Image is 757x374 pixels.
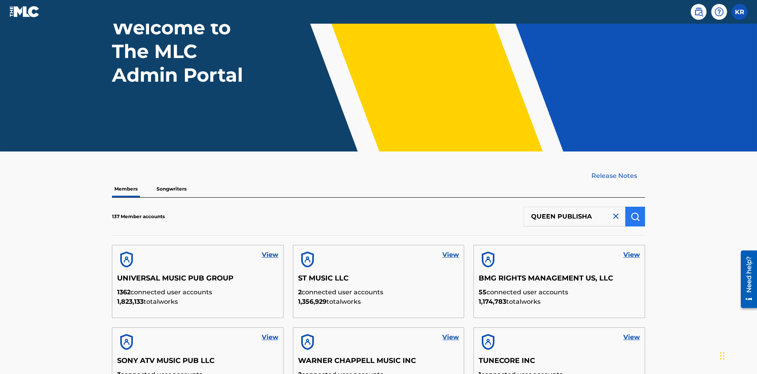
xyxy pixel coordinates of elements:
[479,288,640,297] p: connected user accounts
[154,181,189,197] p: Songwriters
[112,16,259,87] h1: Welcome to The MLC Admin Portal
[479,298,506,305] span: 1,174,783
[117,333,136,352] img: account
[117,274,278,288] h5: UNIVERSAL MUSIC PUB GROUP
[117,297,278,307] p: total works
[298,288,302,296] span: 2
[298,297,459,307] p: total works
[691,4,707,20] a: Public Search
[479,356,640,370] h5: TUNECORE INC
[117,298,144,305] span: 1,823,133
[479,250,498,269] img: account
[718,336,757,374] iframe: Chat Widget
[117,288,278,297] p: connected user accounts
[711,4,727,20] div: Help
[9,6,40,17] img: MLC Logo
[442,250,459,260] a: View
[298,274,459,288] h5: ST MUSIC LLC
[630,212,640,221] img: Search Works
[623,250,640,260] a: View
[117,288,131,296] span: 1362
[117,250,136,269] img: account
[442,333,459,342] a: View
[112,181,140,197] p: Members
[694,7,703,17] img: search
[298,356,459,370] h5: WARNER CHAPPELL MUSIC INC
[591,171,645,181] a: Release Notes
[720,344,725,368] div: Drag
[479,288,487,296] span: 55
[112,213,165,220] p: 137 Member accounts
[298,250,317,269] img: account
[262,333,278,342] a: View
[262,250,278,260] a: View
[735,247,757,312] iframe: Resource Center
[479,274,640,288] h5: BMG RIGHTS MANAGEMENT US, LLC
[298,333,317,352] img: account
[117,356,278,370] h5: SONY ATV MUSIC PUB LLC
[298,288,459,297] p: connected user accounts
[611,211,621,221] img: close
[623,333,640,342] a: View
[479,333,498,352] img: account
[524,207,625,226] input: Search Members
[479,297,640,307] p: total works
[714,7,724,17] img: help
[298,298,326,305] span: 1,356,929
[732,4,748,20] div: User Menu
